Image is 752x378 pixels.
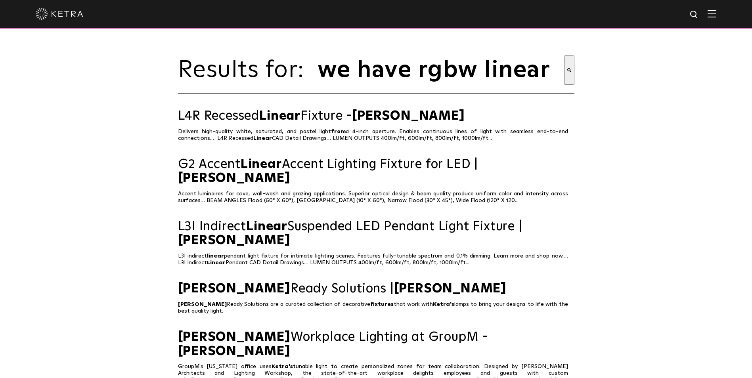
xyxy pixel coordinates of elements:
[178,301,574,315] p: Ready Solutions are a curated collection of decorative that work with lamps to bring your designs...
[36,8,83,20] img: ketra-logo-2019-white
[178,302,227,307] span: [PERSON_NAME]
[178,58,313,82] span: Results for:
[178,283,291,295] span: [PERSON_NAME]
[178,331,291,344] span: [PERSON_NAME]
[178,253,574,266] p: L3I indirect pendant light fixture for intimate lighting scenes. Features fully-tunable spectrum ...
[317,55,564,85] input: This is a search field with an auto-suggest feature attached.
[370,302,394,307] span: fixtures
[689,10,699,20] img: search icon
[207,253,224,259] span: linear
[331,129,346,134] span: from
[178,191,574,204] p: Accent luminaires for cove, wall-wash and grazing applications. Superior optical design & beam qu...
[259,110,300,122] span: Linear
[394,283,507,295] span: [PERSON_NAME]
[178,128,574,142] p: Delivers high-quality white, saturated, and pastel light a 4-inch aperture. Enables continuous li...
[433,302,454,307] span: Ketra's
[246,220,287,233] span: Linear
[207,260,226,265] span: Linear
[178,345,291,358] span: [PERSON_NAME]
[241,158,282,171] span: Linear
[178,158,574,185] a: G2 AccentLinearAccent Lighting Fixture for LED |[PERSON_NAME]
[178,330,574,358] a: [PERSON_NAME]Workplace Lighting at GroupM -[PERSON_NAME]
[178,282,574,296] a: [PERSON_NAME]Ready Solutions |[PERSON_NAME]
[253,136,272,141] span: Linear
[564,55,574,85] button: Search
[178,109,574,123] a: L4R RecessedLinearFixture -[PERSON_NAME]
[178,172,291,185] span: [PERSON_NAME]
[178,220,574,248] a: L3I IndirectLinearSuspended LED Pendant Light Fixture |[PERSON_NAME]
[352,110,465,122] span: [PERSON_NAME]
[178,234,291,247] span: [PERSON_NAME]
[708,10,716,17] img: Hamburger%20Nav.svg
[272,364,293,369] span: Ketra's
